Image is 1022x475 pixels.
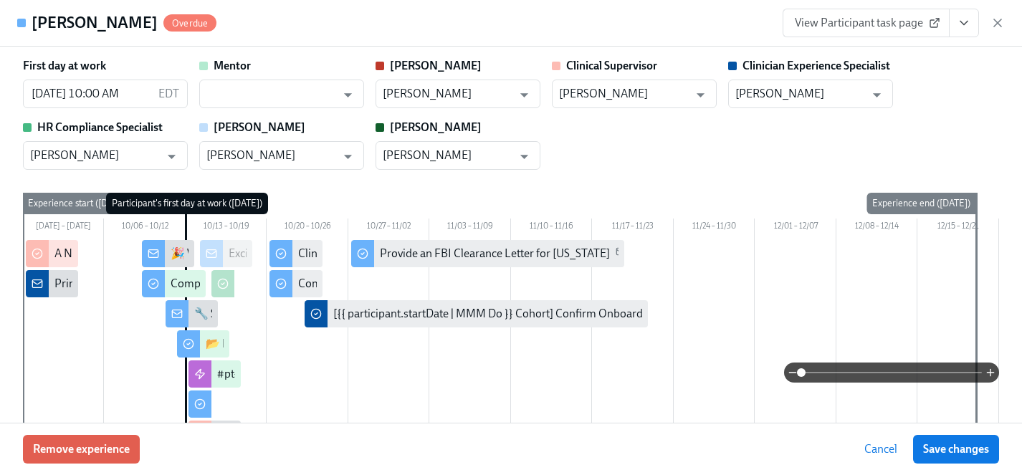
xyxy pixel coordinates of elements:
div: [{{ participant.startDate | MMM Do }} Cohort] Confirm Onboarding Completed [333,306,715,322]
button: Open [866,84,888,106]
div: Compliance Onboarding: Week 2 [298,276,459,292]
span: Save changes [923,442,989,456]
strong: [PERSON_NAME] [390,59,482,72]
div: 11/24 – 11/30 [674,219,755,237]
div: 🎉 Welcome to Charlie Health! [171,246,321,262]
strong: Clinician Experience Specialist [742,59,890,72]
span: Cancel [864,442,897,456]
button: Remove experience [23,435,140,464]
div: Experience start ([DATE]) [22,193,135,214]
button: Open [513,145,535,168]
span: Work Email [616,246,627,262]
div: 12/15 – 12/21 [917,219,999,237]
div: 12/01 – 12/07 [755,219,836,237]
div: Primary Therapists cleared to start [54,276,222,292]
div: Experience end ([DATE]) [866,193,976,214]
strong: Clinical Supervisor [566,59,657,72]
span: Remove experience [33,442,130,456]
div: Complete our Welcome Survey [171,276,320,292]
label: First day at work [23,58,106,74]
div: [DATE] – [DATE] [23,219,104,237]
div: 11/17 – 11/23 [592,219,674,237]
div: 📂 Elation (EHR) Setup [206,336,318,352]
div: Clinical Onboarding: Week 2 [298,246,436,262]
strong: [PERSON_NAME] [390,120,482,134]
div: Provide an FBI Clearance Letter for [US_STATE] [380,246,610,262]
div: 10/06 – 10/12 [104,219,186,237]
button: Open [337,145,359,168]
button: Cancel [854,435,907,464]
p: EDT [158,86,179,102]
span: View Participant task page [795,16,937,30]
span: Overdue [163,18,216,29]
div: 11/03 – 11/09 [429,219,511,237]
h4: [PERSON_NAME] [32,12,158,34]
div: 10/20 – 10/26 [267,219,348,237]
div: 12/08 – 12/14 [836,219,918,237]
div: 10/13 – 10/19 [186,219,267,237]
div: 10/27 – 11/02 [348,219,430,237]
button: Open [513,84,535,106]
button: Open [337,84,359,106]
div: 11/10 – 11/16 [511,219,593,237]
button: Open [689,84,712,106]
button: View task page [949,9,979,37]
div: A New Hire is Cleared to Start [54,246,198,262]
strong: [PERSON_NAME] [214,120,305,134]
button: Open [161,145,183,168]
div: Excited to Connect – Your Mentor at Charlie Health! [229,246,477,262]
div: 🔧 Set Up Core Applications [194,306,331,322]
strong: Mentor [214,59,251,72]
a: View Participant task page [783,9,950,37]
strong: HR Compliance Specialist [37,120,163,134]
button: Save changes [913,435,999,464]
div: Participant's first day at work ([DATE]) [106,193,268,214]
